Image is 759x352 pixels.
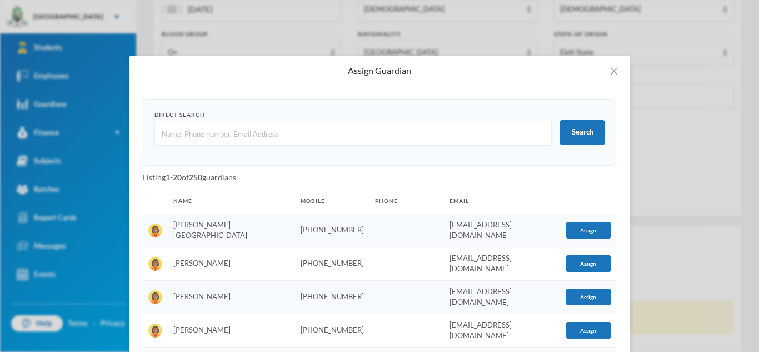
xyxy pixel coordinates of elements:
button: Assign [566,322,611,339]
th: Email [444,189,561,214]
div: Assign Guardian [143,65,616,77]
th: Phone [369,189,444,214]
img: GUARDIAN [148,257,162,271]
div: Direct Search [154,111,552,119]
td: [EMAIL_ADDRESS][DOMAIN_NAME] [444,247,561,280]
img: GUARDIAN [148,324,162,338]
td: [PERSON_NAME][GEOGRAPHIC_DATA] [168,214,295,247]
span: Listing - of guardians [143,172,236,182]
td: [PERSON_NAME] [168,280,295,314]
td: [EMAIL_ADDRESS][DOMAIN_NAME] [444,214,561,247]
i: icon: close [610,67,618,76]
td: [PERSON_NAME] [168,314,295,347]
th: Name [168,189,295,214]
button: Assign [566,255,611,272]
th: Mobile [295,189,369,214]
input: Name, Phone number, Email Address [161,121,546,146]
button: Assign [566,222,611,239]
td: [PHONE_NUMBER] [295,247,369,280]
button: Assign [566,289,611,305]
b: 250 [189,172,202,182]
b: 1 [166,172,170,182]
b: 20 [173,172,182,182]
button: Search [560,120,605,145]
td: [PERSON_NAME] [168,247,295,280]
td: [PHONE_NUMBER] [295,214,369,247]
td: [EMAIL_ADDRESS][DOMAIN_NAME] [444,314,561,347]
img: GUARDIAN [148,290,162,304]
td: [PHONE_NUMBER] [295,314,369,347]
td: [PHONE_NUMBER] [295,280,369,314]
img: GUARDIAN [148,224,162,237]
td: [EMAIL_ADDRESS][DOMAIN_NAME] [444,280,561,314]
button: Close [598,56,630,87]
